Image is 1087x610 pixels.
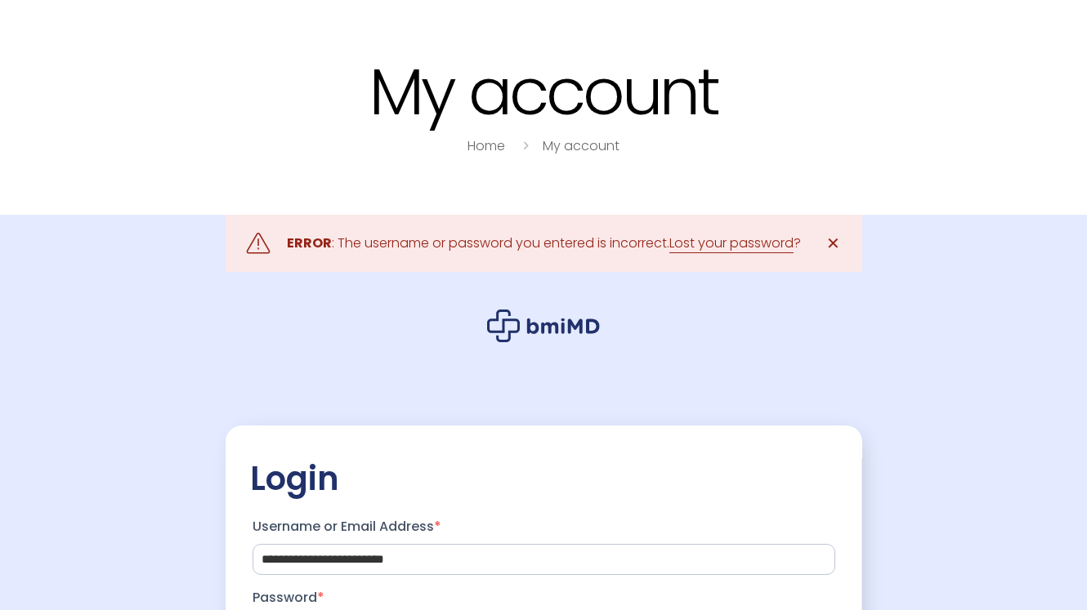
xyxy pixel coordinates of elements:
[287,232,801,255] div: : The username or password you entered is incorrect. ?
[467,136,505,155] a: Home
[817,227,850,260] a: ✕
[517,136,535,155] i: breadcrumbs separator
[250,458,838,499] h2: Login
[669,234,794,253] a: Lost your password
[543,136,620,155] a: My account
[287,234,332,252] strong: ERROR
[826,232,840,255] span: ✕
[253,514,835,540] label: Username or Email Address
[29,57,1058,127] h1: My account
